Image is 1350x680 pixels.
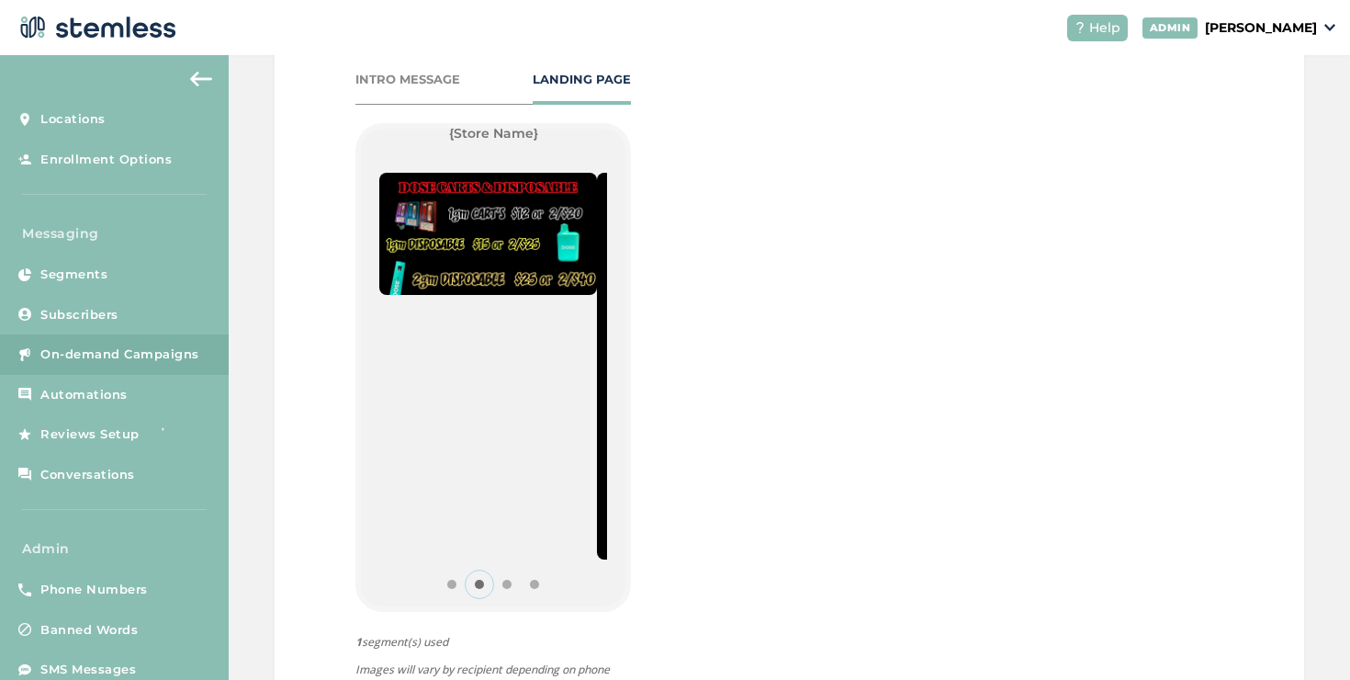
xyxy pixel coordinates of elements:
[355,71,460,89] div: INTRO MESSAGE
[1142,17,1198,39] div: ADMIN
[40,346,199,364] span: On-demand Campaigns
[438,571,466,598] button: Item 0
[190,72,212,86] img: icon-arrow-back-accent-c549486e.svg
[597,173,815,560] img: Ihe1pGxX4HPdHwGvFnRJHxY1nRslgkKaoh8qDTrx.png
[466,571,493,598] button: Item 1
[493,571,521,598] button: Item 2
[40,581,148,599] span: Phone Numbers
[1205,18,1317,38] p: [PERSON_NAME]
[40,466,135,484] span: Conversations
[40,425,140,444] span: Reviews Setup
[1258,592,1350,680] iframe: Chat Widget
[379,173,597,295] img: EgNKbWiGG9h1CbG8CZEqbnEmDtBUAruqZ9eJexkJ.jpg
[40,266,107,284] span: Segments
[355,634,631,651] span: segment(s) used
[521,571,548,598] button: Item 3
[40,661,136,679] span: SMS Messages
[1089,18,1120,38] span: Help
[40,110,106,129] span: Locations
[449,124,538,143] label: {Store Name}
[153,416,190,453] img: glitter-stars-b7820f95.gif
[40,386,128,404] span: Automations
[15,9,176,46] img: logo-dark-0685b13c.svg
[1324,24,1335,31] img: icon_down-arrow-small-66adaf34.svg
[40,621,138,640] span: Banned Words
[355,634,362,650] strong: 1
[533,71,631,89] div: LANDING PAGE
[40,306,118,324] span: Subscribers
[40,151,172,169] span: Enrollment Options
[1074,22,1086,33] img: icon-help-white-03924b79.svg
